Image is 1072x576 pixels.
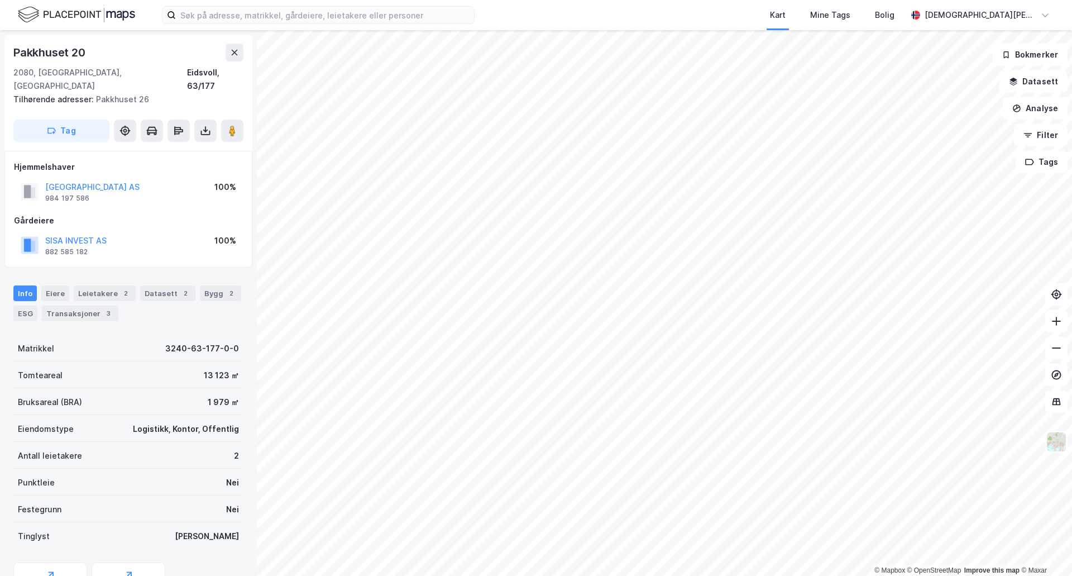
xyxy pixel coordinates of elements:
[13,120,109,142] button: Tag
[234,449,239,463] div: 2
[1016,151,1068,173] button: Tags
[165,342,239,355] div: 3240-63-177-0-0
[992,44,1068,66] button: Bokmerker
[14,214,243,227] div: Gårdeiere
[18,449,82,463] div: Antall leietakere
[176,7,474,23] input: Søk på adresse, matrikkel, gårdeiere, leietakere eller personer
[133,422,239,436] div: Logistikk, Kontor, Offentlig
[925,8,1036,22] div: [DEMOGRAPHIC_DATA][PERSON_NAME]
[226,288,237,299] div: 2
[74,285,136,301] div: Leietakere
[18,396,82,409] div: Bruksareal (BRA)
[103,308,114,319] div: 3
[208,396,239,409] div: 1 979 ㎡
[42,306,118,321] div: Transaksjoner
[18,476,55,489] div: Punktleie
[875,8,894,22] div: Bolig
[810,8,850,22] div: Mine Tags
[120,288,131,299] div: 2
[180,288,191,299] div: 2
[13,306,37,321] div: ESG
[13,94,96,104] span: Tilhørende adresser:
[13,285,37,301] div: Info
[14,160,243,174] div: Hjemmelshaver
[907,567,961,574] a: OpenStreetMap
[18,422,74,436] div: Eiendomstype
[18,530,50,543] div: Tinglyst
[874,567,905,574] a: Mapbox
[1016,522,1072,576] div: Kontrollprogram for chat
[1003,97,1068,120] button: Analyse
[1046,431,1067,453] img: Z
[18,5,135,25] img: logo.f888ab2527a4732fd821a326f86c7f29.svg
[18,342,54,355] div: Matrikkel
[175,530,239,543] div: [PERSON_NAME]
[226,503,239,516] div: Nei
[13,93,234,106] div: Pakkhuset 26
[45,247,88,256] div: 882 585 182
[13,44,88,61] div: Pakkhuset 20
[13,66,187,93] div: 2080, [GEOGRAPHIC_DATA], [GEOGRAPHIC_DATA]
[964,567,1020,574] a: Improve this map
[18,369,63,382] div: Tomteareal
[1016,522,1072,576] iframe: Chat Widget
[214,234,236,247] div: 100%
[45,194,89,203] div: 984 197 586
[999,70,1068,93] button: Datasett
[41,285,69,301] div: Eiere
[204,369,239,382] div: 13 123 ㎡
[18,503,61,516] div: Festegrunn
[200,285,241,301] div: Bygg
[770,8,786,22] div: Kart
[140,285,195,301] div: Datasett
[226,476,239,489] div: Nei
[214,180,236,194] div: 100%
[187,66,243,93] div: Eidsvoll, 63/177
[1014,124,1068,146] button: Filter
